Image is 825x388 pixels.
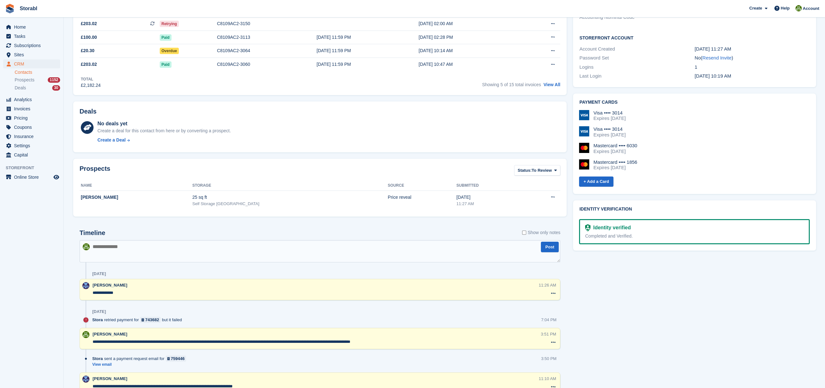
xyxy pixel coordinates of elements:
div: Expires [DATE] [593,149,637,154]
span: £20.30 [81,47,94,54]
span: Create [749,5,762,11]
div: retried payment for but it failed [92,317,185,323]
th: Storage [192,181,388,191]
div: 1 [695,64,810,71]
a: menu [3,123,60,132]
span: Help [781,5,790,11]
span: [PERSON_NAME] [93,332,127,336]
img: Tegan Ewart [82,282,89,289]
div: [DATE] 11:59 PM [317,34,419,41]
div: Visa •••• 3014 [593,110,626,116]
a: menu [3,104,60,113]
a: menu [3,173,60,182]
span: Subscriptions [14,41,52,50]
h2: Storefront Account [579,34,810,41]
span: £203.02 [81,20,97,27]
div: [DATE] 11:59 PM [317,47,419,54]
div: Password Set [579,54,695,62]
span: Analytics [14,95,52,104]
label: Show only notes [522,229,560,236]
span: Sites [14,50,52,59]
span: CRM [14,59,52,68]
img: Shurrelle Harrington [795,5,802,11]
div: [DATE] 02:28 PM [419,34,521,41]
div: [DATE] [92,309,106,314]
button: Status: To Review [514,165,560,176]
span: Capital [14,150,52,159]
div: C8109AC2-3150 [217,20,317,27]
div: 11:10 AM [539,376,556,382]
div: 25 sq ft [192,194,388,201]
div: 11:27 AM [457,201,521,207]
a: Preview store [52,173,60,181]
div: [DATE] 02:00 AM [419,20,521,27]
span: Storefront [6,165,63,171]
span: Showing 5 of 15 total invoices [482,82,541,87]
div: Expires [DATE] [593,165,637,170]
h2: Timeline [80,229,105,237]
a: 743682 [140,317,161,323]
a: View email [92,362,189,367]
div: [DATE] [457,194,521,201]
span: Stora [92,356,103,362]
img: stora-icon-8386f47178a22dfd0bd8f6a31ec36ba5ce8667c1dd55bd0f319d3a0aa187defe.svg [5,4,15,13]
span: Home [14,23,52,31]
div: Account Created [579,45,695,53]
th: Submitted [457,181,521,191]
div: [DATE] 11:27 AM [695,45,810,53]
div: Logins [579,64,695,71]
div: 11:26 AM [539,282,556,288]
div: 743682 [145,317,159,323]
span: Insurance [14,132,52,141]
img: Tegan Ewart [82,376,89,383]
div: [PERSON_NAME] [81,194,192,201]
span: To Review [532,167,552,174]
a: Prospects 1152 [15,77,60,83]
span: £203.02 [81,61,97,68]
span: Deals [15,85,26,91]
div: Identity verified [591,224,631,232]
a: menu [3,141,60,150]
a: menu [3,50,60,59]
a: Create a Deal [97,137,231,143]
img: Shurrelle Harrington [82,331,89,338]
a: Contacts [15,69,60,75]
div: [DATE] 10:47 AM [419,61,521,68]
div: Mastercard •••• 6030 [593,143,637,149]
span: Coupons [14,123,52,132]
div: Create a deal for this contact from here or by converting a prospect. [97,128,231,134]
th: Name [80,181,192,191]
span: Tasks [14,32,52,41]
h2: Identity verification [579,207,810,212]
div: No deals yet [97,120,231,128]
img: Identity Verification Ready [585,224,591,231]
span: Online Store [14,173,52,182]
a: Resend Invite [702,55,731,60]
div: Total [81,76,101,82]
span: ( ) [701,55,733,60]
div: [DATE] 10:14 AM [419,47,521,54]
img: Visa Logo [579,110,589,120]
th: Source [388,181,457,191]
div: sent a payment request email for [92,356,189,362]
span: Invoices [14,104,52,113]
span: Status: [518,167,532,174]
div: C8109AC2-3113 [217,34,317,41]
a: + Add a Card [579,177,613,187]
span: Retrying [160,21,179,27]
a: menu [3,41,60,50]
a: menu [3,59,60,68]
a: Storabl [17,3,40,14]
div: Expires [DATE] [593,132,626,138]
a: menu [3,23,60,31]
span: Paid [160,34,171,41]
span: Pricing [14,114,52,122]
div: 3:51 PM [541,331,556,337]
a: menu [3,32,60,41]
div: 759446 [171,356,185,362]
div: No [695,54,810,62]
div: Self Storage [GEOGRAPHIC_DATA] [192,201,388,207]
div: Price reveal [388,194,457,201]
input: Show only notes [522,229,526,236]
span: Account [803,5,819,12]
